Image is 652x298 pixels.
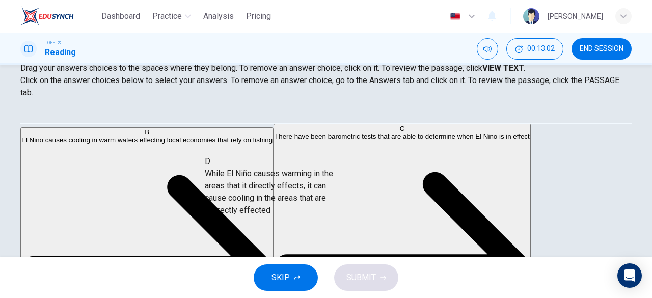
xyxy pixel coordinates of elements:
[523,8,539,24] img: Profile picture
[572,38,632,60] button: END SESSION
[275,125,530,132] div: C
[97,7,144,25] button: Dashboard
[20,74,632,99] p: Click on the answer choices below to select your answers. To remove an answer choice, go to the A...
[20,6,97,26] a: EduSynch logo
[148,7,195,25] button: Practice
[21,128,273,136] div: B
[449,13,461,20] img: en
[527,45,555,53] span: 00:13:02
[506,38,563,60] button: 00:13:02
[20,99,632,123] div: Choose test type tabs
[20,6,74,26] img: EduSynch logo
[477,38,498,60] div: Mute
[199,7,238,25] button: Analysis
[45,46,76,59] h1: Reading
[254,264,318,291] button: SKIP
[152,10,182,22] span: Practice
[548,10,603,22] div: [PERSON_NAME]
[203,10,234,22] span: Analysis
[21,136,273,144] span: El Niño causes cooling in warm waters effecting local economies that rely on fishing
[242,7,275,25] button: Pricing
[506,38,563,60] div: Hide
[20,62,632,74] p: Drag your answers choices to the spaces where they belong. To remove an answer choice, click on i...
[617,263,642,288] div: Open Intercom Messenger
[275,132,530,140] span: There have been barometric tests that are able to determine when El Niño is in effect
[580,45,623,53] span: END SESSION
[101,10,140,22] span: Dashboard
[45,39,61,46] span: TOEFL®
[246,10,271,22] span: Pricing
[482,63,525,73] strong: VIEW TEXT.
[271,270,290,285] span: SKIP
